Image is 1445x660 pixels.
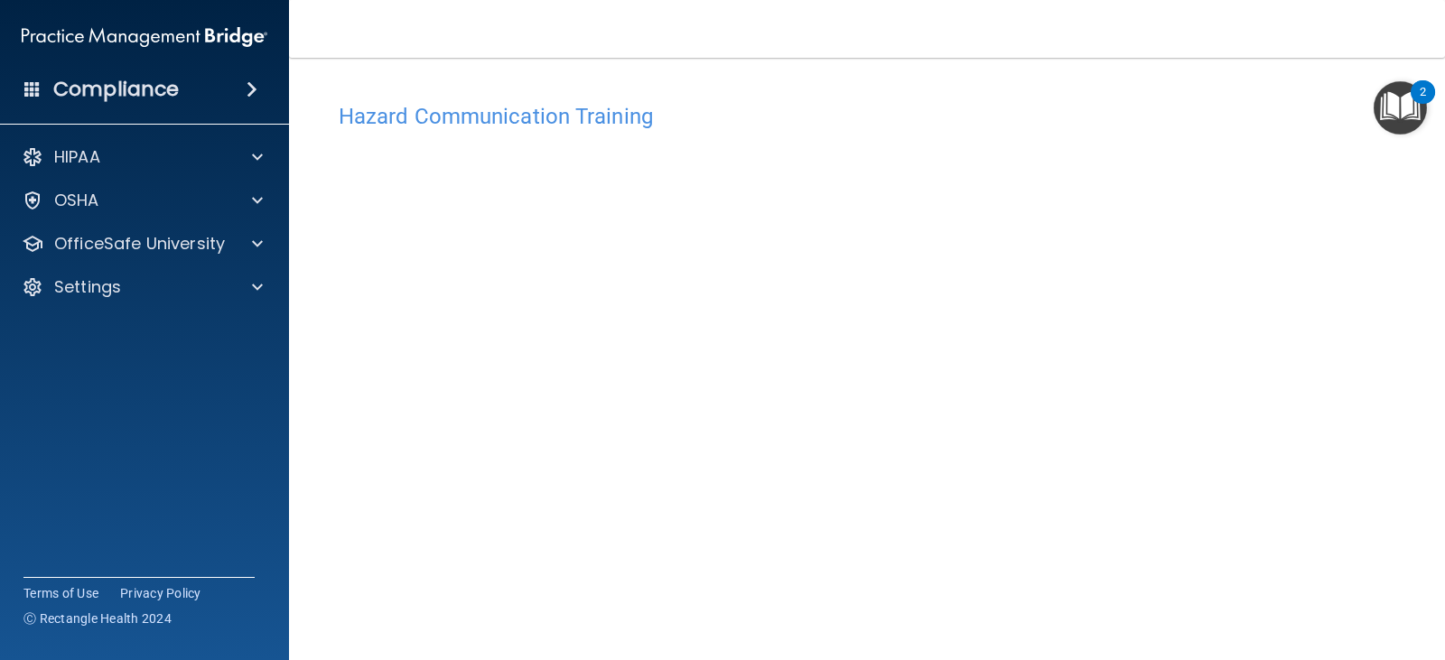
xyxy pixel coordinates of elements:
[22,190,263,211] a: OSHA
[22,146,263,168] a: HIPAA
[1420,92,1426,116] div: 2
[54,276,121,298] p: Settings
[53,77,179,102] h4: Compliance
[23,609,172,627] span: Ⓒ Rectangle Health 2024
[1355,544,1423,612] iframe: Drift Widget Chat Controller
[22,19,267,55] img: PMB logo
[1374,81,1427,135] button: Open Resource Center, 2 new notifications
[54,233,225,255] p: OfficeSafe University
[22,233,263,255] a: OfficeSafe University
[339,105,1395,128] h4: Hazard Communication Training
[54,146,100,168] p: HIPAA
[22,276,263,298] a: Settings
[23,584,98,602] a: Terms of Use
[54,190,99,211] p: OSHA
[120,584,201,602] a: Privacy Policy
